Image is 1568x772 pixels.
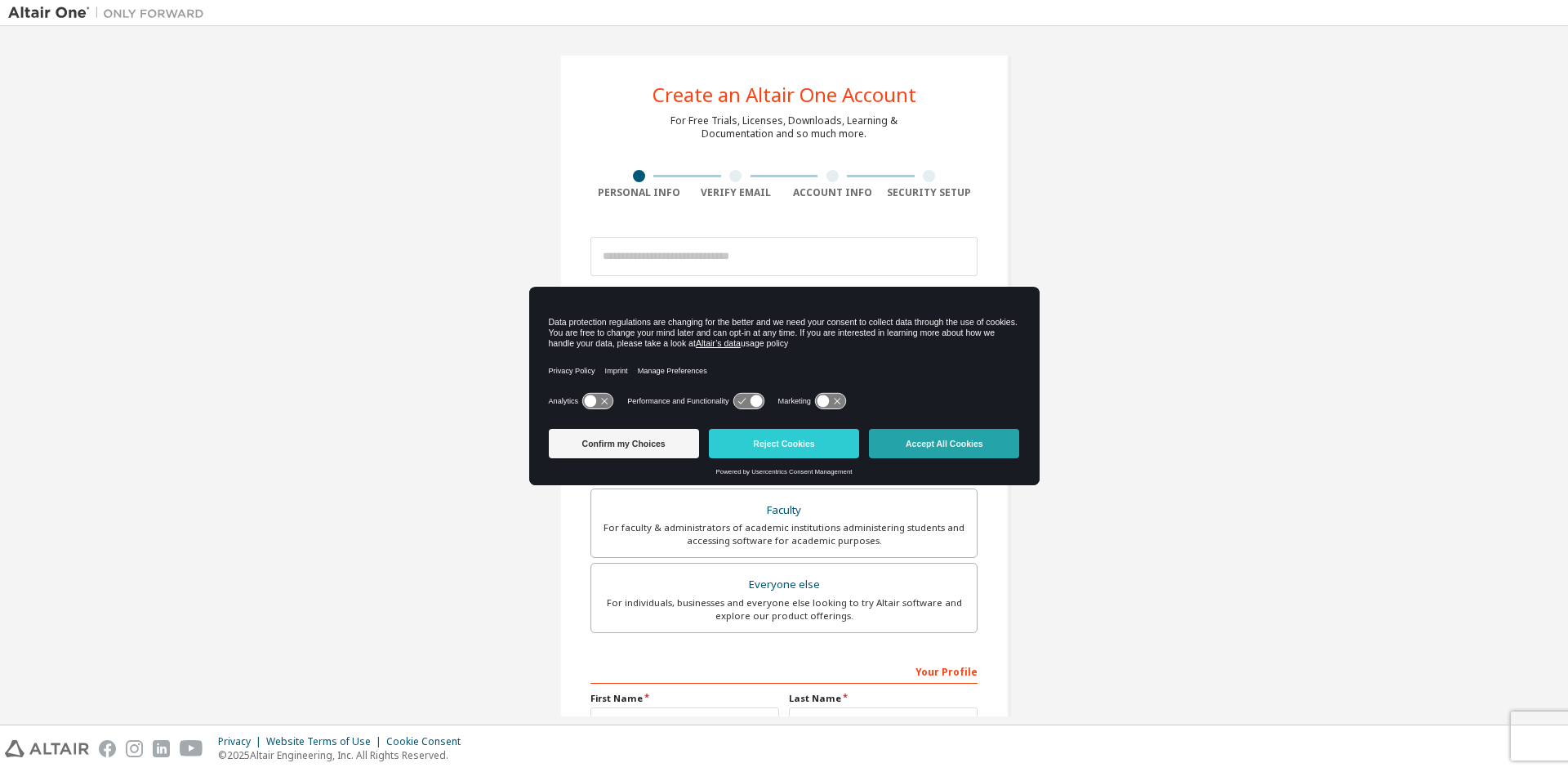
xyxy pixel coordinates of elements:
[180,740,203,757] img: youtube.svg
[8,5,212,21] img: Altair One
[153,740,170,757] img: linkedin.svg
[601,573,967,596] div: Everyone else
[5,740,89,757] img: altair_logo.svg
[601,521,967,547] div: For faculty & administrators of academic institutions administering students and accessing softwa...
[266,735,386,748] div: Website Terms of Use
[386,735,470,748] div: Cookie Consent
[688,186,785,199] div: Verify Email
[789,692,978,705] label: Last Name
[601,499,967,522] div: Faculty
[99,740,116,757] img: facebook.svg
[784,186,881,199] div: Account Info
[601,596,967,623] div: For individuals, businesses and everyone else looking to try Altair software and explore our prod...
[670,114,898,141] div: For Free Trials, Licenses, Downloads, Learning & Documentation and so much more.
[590,692,779,705] label: First Name
[218,748,470,762] p: © 2025 Altair Engineering, Inc. All Rights Reserved.
[653,85,916,105] div: Create an Altair One Account
[881,186,978,199] div: Security Setup
[218,735,266,748] div: Privacy
[590,658,978,684] div: Your Profile
[126,740,143,757] img: instagram.svg
[590,186,688,199] div: Personal Info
